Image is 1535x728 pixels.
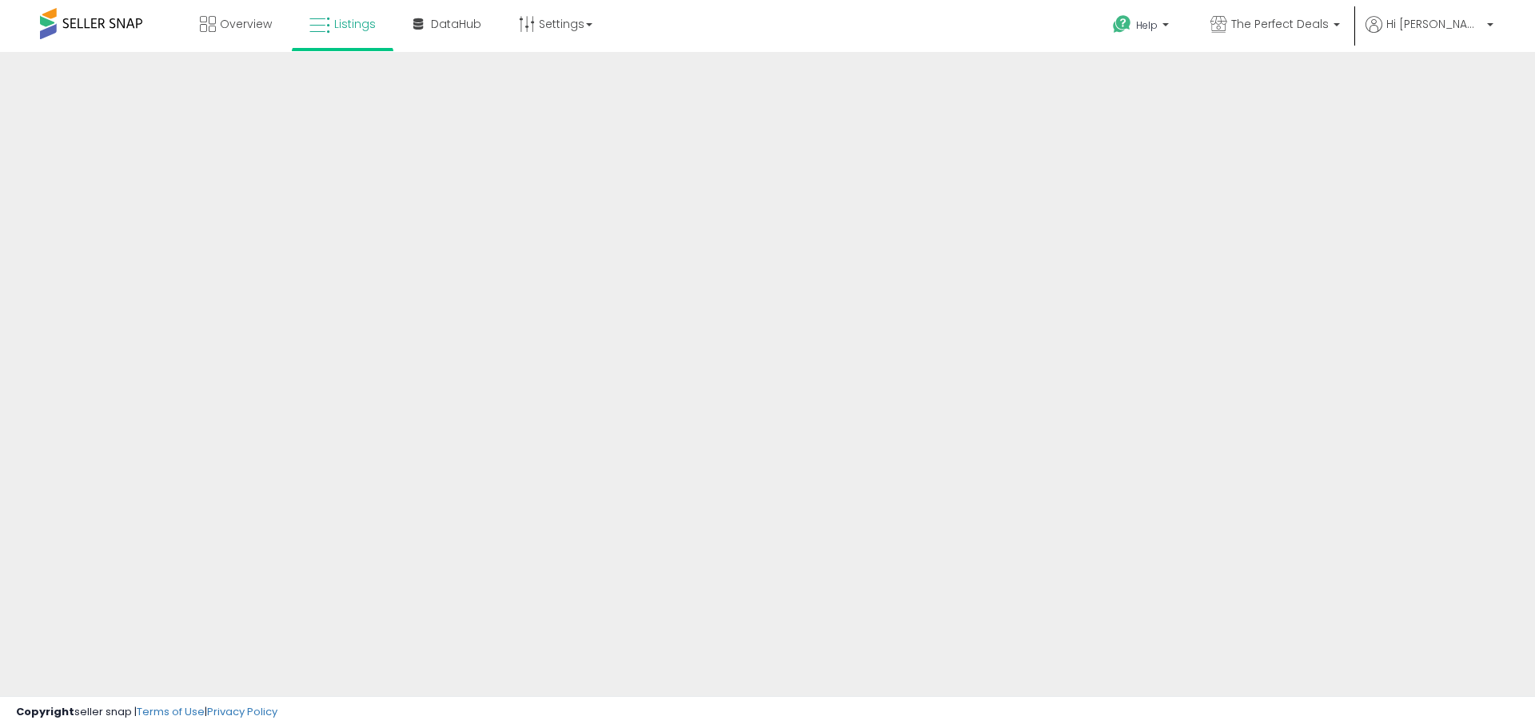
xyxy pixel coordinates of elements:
[1386,16,1482,32] span: Hi [PERSON_NAME]
[220,16,272,32] span: Overview
[207,704,277,719] a: Privacy Policy
[1366,16,1493,52] a: Hi [PERSON_NAME]
[431,16,481,32] span: DataHub
[1100,2,1185,52] a: Help
[1136,18,1158,32] span: Help
[16,705,277,720] div: seller snap | |
[137,704,205,719] a: Terms of Use
[334,16,376,32] span: Listings
[1231,16,1329,32] span: The Perfect Deals
[1112,14,1132,34] i: Get Help
[16,704,74,719] strong: Copyright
